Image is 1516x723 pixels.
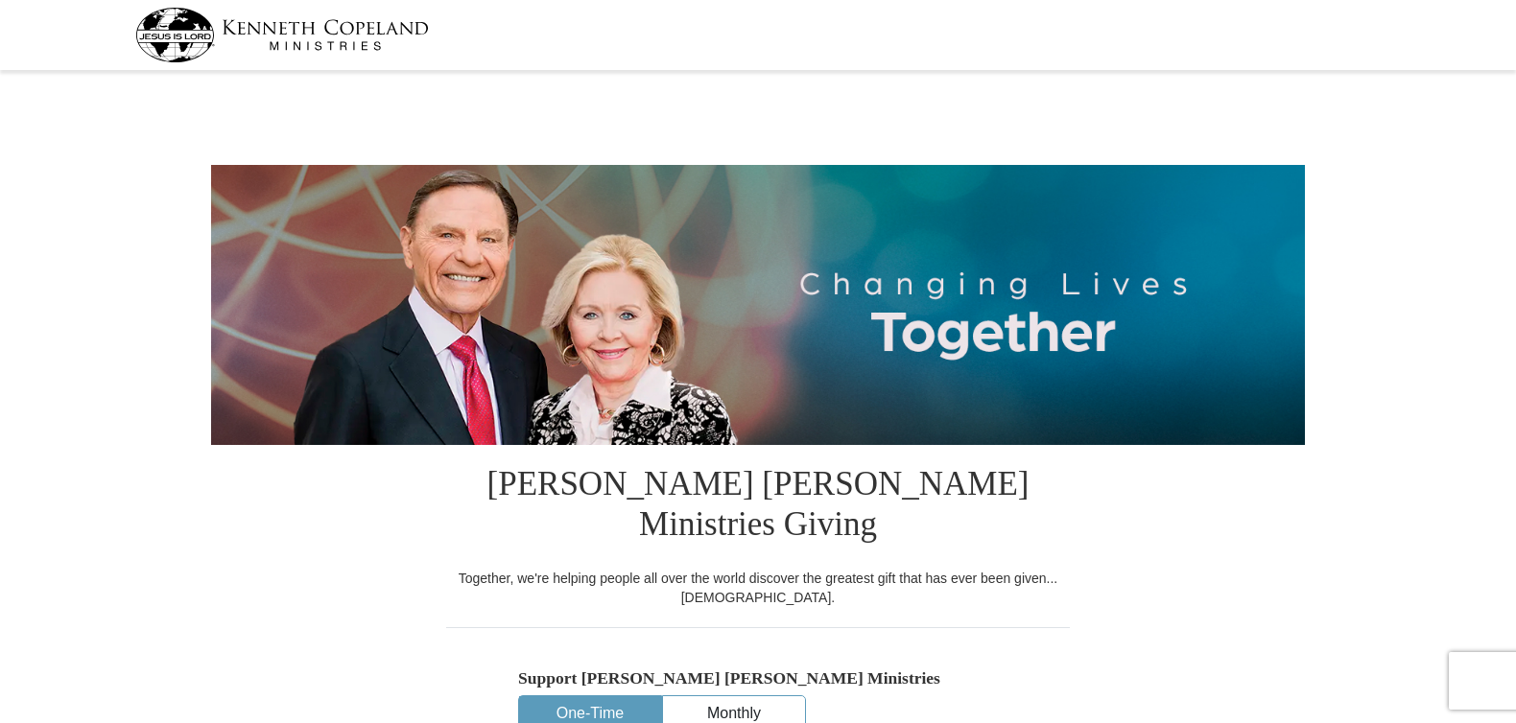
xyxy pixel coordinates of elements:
[446,569,1070,607] div: Together, we're helping people all over the world discover the greatest gift that has ever been g...
[135,8,429,62] img: kcm-header-logo.svg
[518,668,998,688] h5: Support [PERSON_NAME] [PERSON_NAME] Ministries
[446,445,1070,569] h1: [PERSON_NAME] [PERSON_NAME] Ministries Giving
